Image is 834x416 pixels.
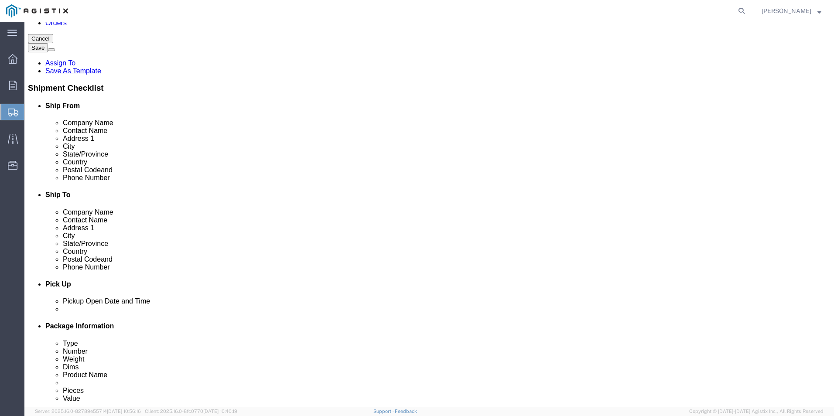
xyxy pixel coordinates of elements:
a: Support [373,409,395,414]
a: Feedback [395,409,417,414]
span: Client: 2025.16.0-8fc0770 [145,409,237,414]
button: [PERSON_NAME] [761,6,822,16]
span: [DATE] 10:56:16 [107,409,141,414]
span: [DATE] 10:40:19 [203,409,237,414]
span: Janna Hardy [762,6,811,16]
iframe: FS Legacy Container [24,22,834,407]
img: logo [6,4,68,17]
span: Server: 2025.16.0-82789e55714 [35,409,141,414]
span: Copyright © [DATE]-[DATE] Agistix Inc., All Rights Reserved [689,408,824,415]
